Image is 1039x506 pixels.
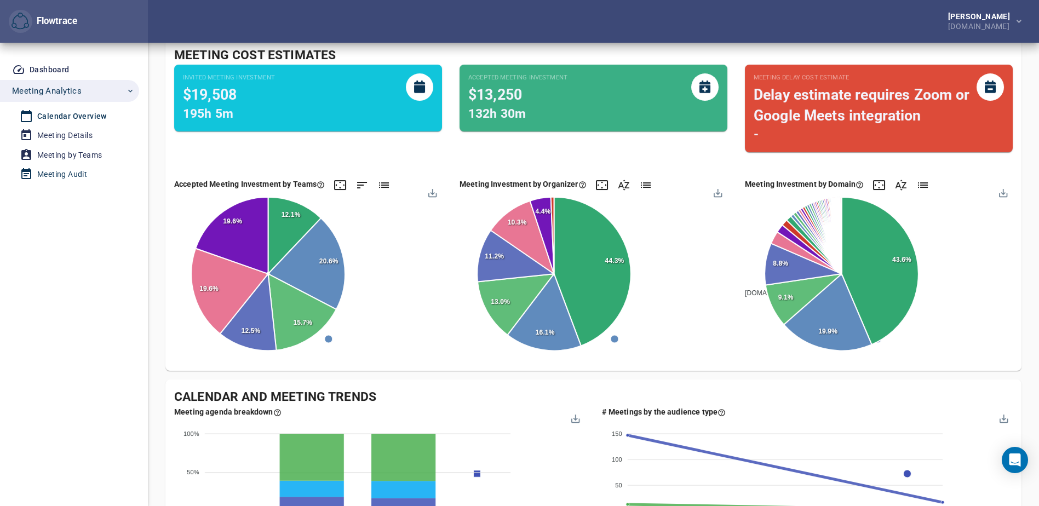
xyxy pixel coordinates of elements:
div: Click here to show list data [639,179,652,192]
div: Menu [712,187,721,197]
span: Delay estimate requires Zoom or Google Meets integration [754,86,970,124]
div: This estimate is based on internal ACCEPTED group and direct invites. This estimate uses team cos... [468,73,719,123]
div: Accepted Meeting Investment by Teams [174,179,325,189]
div: Click here to expand [334,179,347,192]
div: Click here to sort by the name [617,179,630,192]
div: Flowtrace [9,10,77,33]
div: Meeting Details [37,129,93,142]
small: Meeting Delay Cost Estimate [754,73,977,82]
div: Calendar and Meeting Trends [174,388,1013,406]
img: Flowtrace [12,13,29,30]
tspan: 50 [615,482,622,488]
div: Meeting by Teams [37,148,102,162]
div: Calendar Overview [37,110,107,123]
span: $19,508 [183,86,237,103]
div: This estimate is based video call start times. Value in brackes is extrapolated against all meeti... [754,73,1004,144]
div: Meeting Audit [37,168,87,181]
small: Invited Meeting Investment [183,73,275,82]
div: Here we estimate the costs of the meetings based on ACCEPTED, PENDING, and TENTATIVE invites (dir... [460,179,587,189]
div: Click here to sort by the value [355,179,369,192]
div: Click here to show list data [377,179,391,192]
div: Meeting Cost Estimates [174,47,1013,65]
small: Accepted Meeting Investment [468,73,567,82]
div: Menu [570,412,579,422]
span: 195h 5m [183,106,233,121]
div: This estimate is based on group and direct invites. This estimate uses team cost estimate overrid... [183,73,433,123]
div: Here we estimate the costs of the meetings based on the invited participants by their domains. Th... [745,179,864,189]
button: [PERSON_NAME][DOMAIN_NAME] [931,9,1030,33]
div: [PERSON_NAME] [948,13,1014,20]
tspan: 100 [612,456,622,463]
div: Click here to expand [872,179,886,192]
div: Menu [427,187,437,197]
tspan: 100% [183,430,199,437]
tspan: 50% [187,469,199,475]
div: Here's the agenda information from your meetings. No agenda means the description field of the ca... [174,406,282,417]
div: Click here to show list data [916,179,929,192]
div: Dashboard [30,63,70,77]
div: Flowtrace [32,15,77,28]
span: - [754,127,759,142]
div: Menu [998,412,1007,422]
span: $13,250 [468,86,522,103]
div: Menu [997,187,1007,197]
div: Click here to expand [595,179,609,192]
span: 132h 30m [468,106,526,121]
div: [DOMAIN_NAME] [948,20,1014,30]
div: Open Intercom Messenger [1002,447,1028,473]
span: Meeting Analytics [12,84,82,98]
div: Here you can see how many meetings by the type of audiences. Audience is classed as either intern... [602,406,726,417]
tspan: 150 [612,430,622,437]
button: Flowtrace [9,10,32,33]
div: Click here to sort by the name [894,179,908,192]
